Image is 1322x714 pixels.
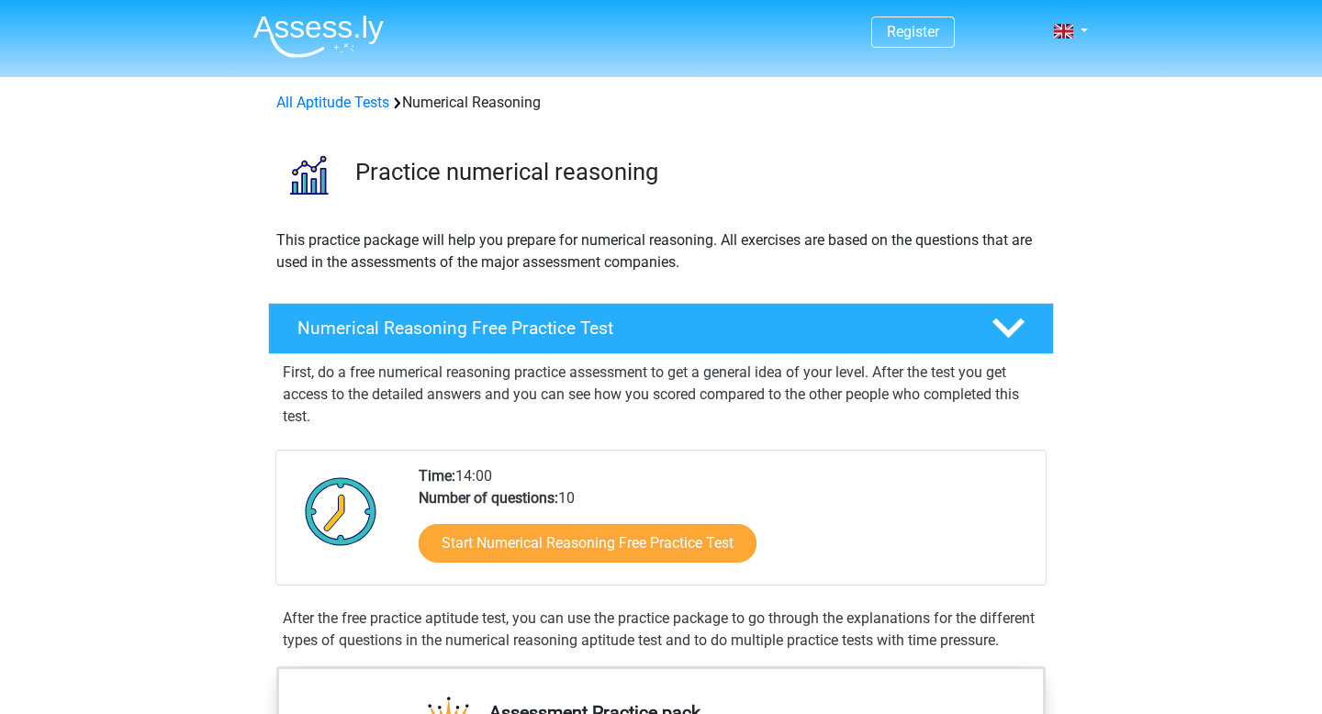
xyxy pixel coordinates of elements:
img: Assessly [253,15,384,58]
b: Time: [419,467,455,485]
div: Numerical Reasoning [269,92,1053,114]
div: After the free practice aptitude test, you can use the practice package to go through the explana... [275,608,1047,652]
h3: Practice numerical reasoning [355,158,1039,186]
img: Clock [295,465,387,557]
p: This practice package will help you prepare for numerical reasoning. All exercises are based on t... [276,229,1046,273]
h4: Numerical Reasoning Free Practice Test [297,318,962,339]
a: Register [887,23,939,40]
b: Number of questions: [419,489,558,507]
p: First, do a free numerical reasoning practice assessment to get a general idea of your level. Aft... [283,362,1039,428]
a: Start Numerical Reasoning Free Practice Test [419,524,756,563]
div: 14:00 10 [405,465,1045,585]
a: Numerical Reasoning Free Practice Test [261,303,1061,354]
img: numerical reasoning [269,136,347,214]
a: All Aptitude Tests [276,94,389,111]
